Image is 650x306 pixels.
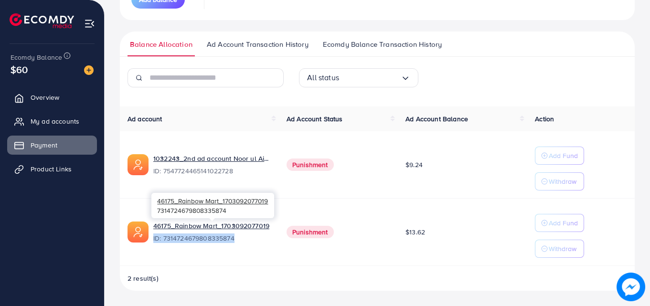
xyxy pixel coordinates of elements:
img: image [617,273,645,301]
p: Withdraw [549,176,576,187]
p: Withdraw [549,243,576,254]
img: ic-ads-acc.e4c84228.svg [128,222,149,243]
span: 46175_Rainbow Mart_1703092077019 [157,196,268,205]
span: Ad Account Status [287,114,343,124]
span: Payment [31,140,57,150]
a: 1032243_2nd ad account Noor ul Ain_1757341624637 [153,154,271,163]
span: ID: 7314724679808335874 [153,233,271,243]
span: Action [535,114,554,124]
a: Product Links [7,159,97,179]
div: <span class='underline'>1032243_2nd ad account Noor ul Ain_1757341624637</span></br>7547724465141... [153,154,271,176]
span: Ad Account Balance [405,114,468,124]
span: $60 [11,63,28,76]
span: ID: 7547724465141022728 [153,166,271,176]
span: Balance Allocation [130,39,192,50]
input: Search for option [339,70,401,85]
span: $13.62 [405,227,425,237]
span: Punishment [287,226,334,238]
a: Overview [7,88,97,107]
a: 46175_Rainbow Mart_1703092077019 [153,221,269,231]
div: 7314724679808335874 [151,193,274,218]
img: ic-ads-acc.e4c84228.svg [128,154,149,175]
a: My ad accounts [7,112,97,131]
span: Product Links [31,164,72,174]
span: Punishment [287,158,334,171]
p: Add Fund [549,217,578,229]
p: Add Fund [549,150,578,161]
span: 2 result(s) [128,274,159,283]
button: Add Fund [535,214,584,232]
span: Ecomdy Balance Transaction History [323,39,442,50]
span: My ad accounts [31,116,79,126]
span: Ecomdy Balance [11,53,62,62]
span: Ad Account Transaction History [207,39,309,50]
button: Withdraw [535,240,584,258]
img: menu [84,18,95,29]
div: Search for option [299,68,418,87]
a: Payment [7,136,97,155]
span: $9.24 [405,160,423,169]
span: Ad account [128,114,162,124]
img: logo [10,13,74,28]
img: image [84,65,94,75]
span: Overview [31,93,59,102]
button: Withdraw [535,172,584,190]
button: Add Fund [535,147,584,165]
span: All status [307,70,339,85]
